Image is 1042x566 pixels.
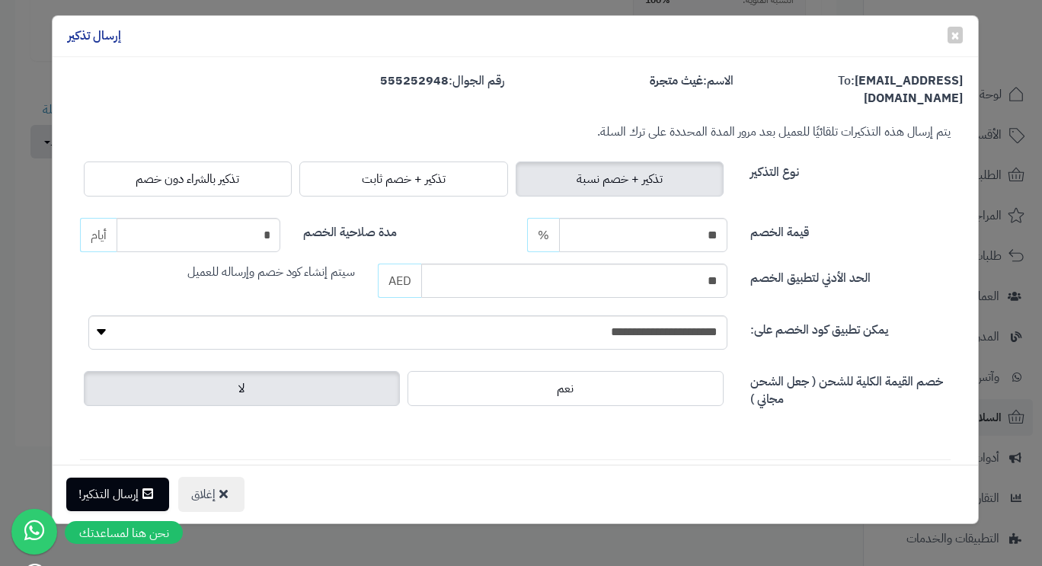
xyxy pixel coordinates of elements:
span: تذكير + خصم نسبة [577,170,663,188]
label: خصم القيمة الكلية للشحن ( جعل الشحن مجاني ) [750,367,951,408]
span: لا [238,379,245,398]
label: الاسم: [650,72,734,90]
span: AED [378,264,421,298]
label: يمكن تطبيق كود الخصم على: [750,315,888,339]
span: تذكير بالشراء دون خصم [136,170,239,188]
span: × [951,24,960,46]
h4: إرسال تذكير [68,27,121,45]
label: الحد الأدني لتطبيق الخصم [750,264,871,287]
strong: [EMAIL_ADDRESS][DOMAIN_NAME] [855,72,963,107]
button: إغلاق [178,477,245,512]
label: To: [756,72,963,107]
small: يتم إرسال هذه التذكيرات تلقائيًا للعميل بعد مرور المدة المحددة على ترك السلة. [597,123,951,141]
span: أيام [80,218,117,252]
label: قيمة الخصم [750,218,809,241]
label: رقم الجوال: [380,72,504,90]
button: إرسال التذكير! [66,478,169,511]
span: نعم [557,379,574,398]
label: نوع التذكير [750,158,799,181]
span: سيتم إنشاء كود خصم وإرساله للعميل [187,263,355,281]
span: تذكير + خصم ثابت [362,170,446,188]
span: % [538,226,549,245]
strong: غيث متجرة [650,72,703,90]
label: مدة صلاحية الخصم [303,218,397,241]
strong: 555252948 [380,72,449,90]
